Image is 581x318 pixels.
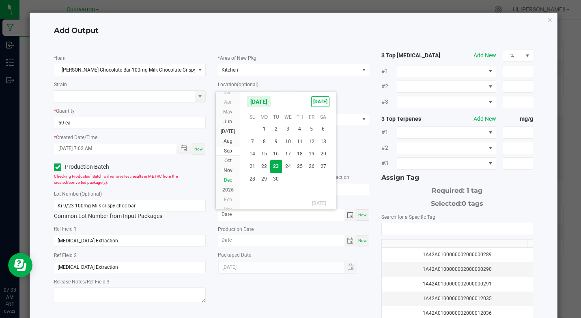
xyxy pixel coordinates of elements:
strong: 3 Top Terpenes [381,115,442,123]
span: Sep [224,148,232,154]
span: 26 [306,160,317,173]
span: 9 [270,135,282,148]
span: Kitchen [222,67,238,73]
span: (Optional) [80,191,102,197]
td: Wednesday, September 17, 2025 [282,148,294,160]
span: #3 [381,98,396,106]
td: Tuesday, September 2, 2025 [270,123,282,135]
span: #2 [381,144,396,152]
label: Quantity [56,107,75,115]
span: Now [194,147,203,151]
label: Ref Field 1 [54,225,77,233]
label: Created Date/Time [56,134,97,141]
span: Jun [224,119,232,124]
input: NO DATA FOUND [382,223,532,235]
td: Sunday, September 21, 2025 [247,160,258,173]
td: Thursday, September 18, 2025 [294,148,306,160]
div: Common Lot Number from Input Packages [54,200,205,220]
span: No locations found for selected area [218,91,309,98]
th: Fr [306,111,317,123]
button: Add New [473,115,496,123]
div: 1A42A0100000002000012036 [387,309,527,317]
span: 12 [306,135,317,148]
span: Oct [224,158,232,163]
span: Toggle popup [176,144,192,154]
span: 5 [306,123,317,135]
span: 1 [258,123,270,135]
span: 19 [306,148,317,160]
td: Thursday, September 11, 2025 [294,135,306,148]
span: 25 [294,160,306,173]
iframe: Resource center [8,253,32,277]
span: 0 tags [462,200,483,207]
label: Extraction [327,174,349,181]
span: 2 [270,123,282,135]
div: Assign Tag [381,173,533,183]
span: 4 [294,123,306,135]
td: Wednesday, September 24, 2025 [282,160,294,173]
strong: 3 Top [MEDICAL_DATA] [381,51,442,60]
div: Required: 1 tag [381,183,533,196]
span: 2026 [222,187,234,193]
td: Monday, September 22, 2025 [258,160,270,173]
strong: mg/g [503,115,533,123]
span: NO DATA FOUND [397,157,496,170]
th: Tu [270,111,282,123]
div: 1A42A0100000002000000291 [387,280,527,288]
span: Apr [224,99,232,105]
span: 21 [247,160,258,173]
span: #2 [381,82,396,91]
td: Friday, September 26, 2025 [306,160,317,173]
span: Aug [224,138,232,144]
label: Lot Number [54,190,102,198]
td: Monday, September 8, 2025 [258,135,270,148]
span: 11 [294,135,306,148]
label: Production Batch [54,163,124,171]
td: Tuesday, September 9, 2025 [270,135,282,148]
td: Monday, September 1, 2025 [258,123,270,135]
span: Dec [224,177,232,183]
div: Selected: [381,196,533,209]
span: #3 [381,159,396,168]
span: 20 [317,148,329,160]
span: 7 [247,135,258,148]
td: Thursday, September 4, 2025 [294,123,306,135]
td: Saturday, September 6, 2025 [317,123,329,135]
td: Sunday, September 28, 2025 [247,173,258,185]
td: Saturday, September 27, 2025 [317,160,329,173]
span: Feb [224,197,232,203]
button: Add New [473,51,496,60]
input: Date [218,209,345,220]
span: 18 [294,148,306,160]
span: 8 [258,135,270,148]
input: Created Datetime [54,144,168,154]
span: 28 [247,173,258,185]
th: Su [247,111,258,123]
span: Now [358,238,367,243]
td: Tuesday, September 23, 2025 [270,160,282,173]
span: 10 [282,135,294,148]
span: % [503,50,523,61]
span: 27 [317,160,329,173]
th: Sa [317,111,329,123]
div: 1A42A0100000002000012035 [387,295,527,303]
td: Tuesday, September 30, 2025 [270,173,282,185]
span: 30 [270,173,282,185]
td: Monday, September 29, 2025 [258,173,270,185]
span: 16 [270,148,282,160]
label: Packaged Date [218,251,251,259]
label: Search for a Specific Tag [381,213,435,221]
span: Now [358,213,367,217]
td: Saturday, September 20, 2025 [317,148,329,160]
td: Friday, September 12, 2025 [306,135,317,148]
span: Mar [224,89,232,95]
span: [DATE] [221,129,235,134]
span: Checking Production Batch will remove test results in METRC from the created/converted package(s). [54,174,178,185]
td: Friday, September 5, 2025 [306,123,317,135]
span: 3 [282,123,294,135]
td: Thursday, September 25, 2025 [294,160,306,173]
span: 6 [317,123,329,135]
span: Mar [224,207,232,212]
span: #1 [381,67,396,75]
span: [DATE] [247,96,271,108]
